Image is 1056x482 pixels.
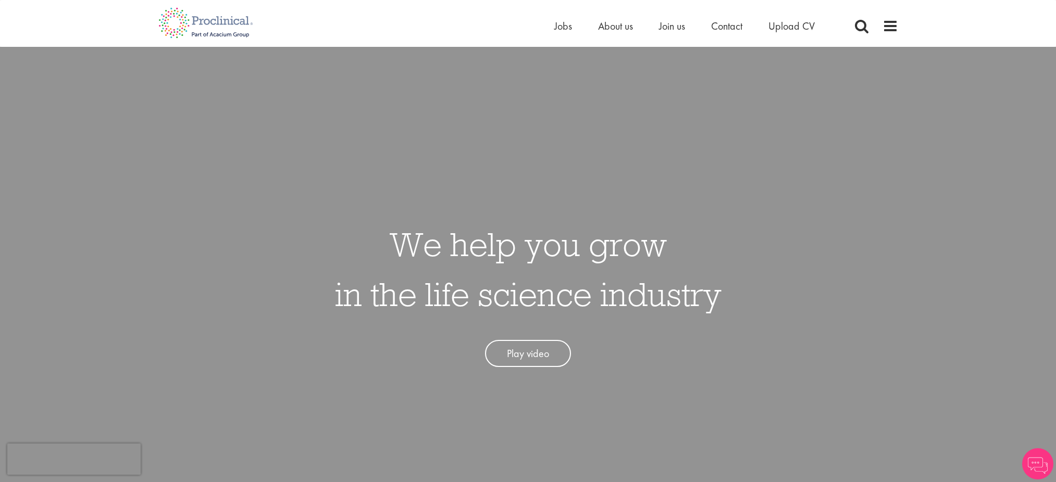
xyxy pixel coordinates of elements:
[598,19,633,33] a: About us
[335,219,722,319] h1: We help you grow in the life science industry
[711,19,742,33] a: Contact
[659,19,685,33] a: Join us
[768,19,815,33] a: Upload CV
[485,340,571,367] a: Play video
[1022,448,1053,479] img: Chatbot
[554,19,572,33] a: Jobs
